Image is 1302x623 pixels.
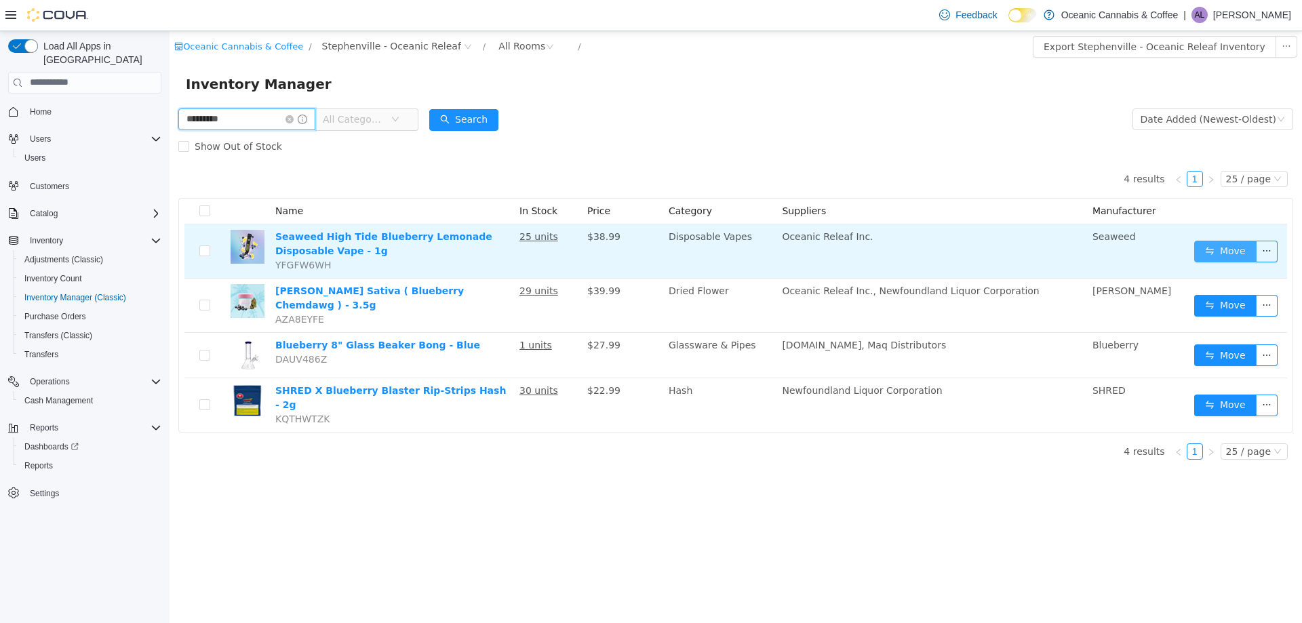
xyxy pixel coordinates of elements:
button: Catalog [24,205,63,222]
li: 4 results [954,140,995,156]
span: AL [1195,7,1205,23]
a: Customers [24,178,75,195]
nav: Complex example [8,96,161,538]
button: Customers [3,176,167,195]
i: icon: shop [5,11,14,20]
button: Transfers [14,345,167,364]
span: Dashboards [24,441,79,452]
span: Blueberry [923,308,969,319]
span: Dashboards [19,439,161,455]
li: 1 [1017,140,1033,156]
a: Reports [19,458,58,474]
button: Users [14,148,167,167]
a: Dashboards [14,437,167,456]
span: Inventory Count [19,270,161,287]
li: 1 [1017,412,1033,428]
a: SHRED X Blueberry Blaster Rip-Strips Hash - 2g [106,354,336,379]
input: Dark Mode [1008,8,1037,22]
li: Next Page [1033,140,1050,156]
span: Purchase Orders [24,311,86,322]
button: Inventory Manager (Classic) [14,288,167,307]
button: Operations [3,372,167,391]
span: $39.99 [418,254,451,265]
a: 1 [1018,140,1033,155]
button: Users [3,129,167,148]
span: / [408,10,411,20]
button: Users [24,131,56,147]
button: icon: swapMove [1025,209,1087,231]
button: Reports [24,420,64,436]
a: Transfers (Classic) [19,327,98,344]
u: 30 units [350,354,389,365]
button: Operations [24,374,75,390]
span: KQTHWTZK [106,382,160,393]
span: Transfers [24,349,58,360]
span: Dark Mode [1008,22,1009,23]
span: Users [19,150,161,166]
a: icon: shopOceanic Cannabis & Coffee [5,10,134,20]
span: Category [499,174,542,185]
td: Hash [494,347,607,401]
button: Purchase Orders [14,307,167,326]
span: Oceanic Releaf Inc. [612,200,703,211]
img: Higgs Sativa ( Blueberry Chemdawg ) - 3.5g hero shot [61,253,95,287]
span: YFGFW6WH [106,228,162,239]
a: Adjustments (Classic) [19,252,108,268]
span: [PERSON_NAME] [923,254,1002,265]
i: icon: left [1005,417,1013,425]
td: Disposable Vapes [494,193,607,247]
span: $38.99 [418,200,451,211]
span: Seaweed [923,200,966,211]
span: DAUV486Z [106,323,157,334]
span: Newfoundland Liquor Corporation [612,354,772,365]
button: icon: ellipsis [1086,209,1108,231]
button: Export Stephenville - Oceanic Releaf Inventory [863,5,1107,26]
a: Home [24,104,57,120]
a: Feedback [934,1,1002,28]
p: [PERSON_NAME] [1213,7,1291,23]
span: Transfers (Classic) [19,327,161,344]
div: 25 / page [1057,413,1101,428]
button: Transfers (Classic) [14,326,167,345]
li: Previous Page [1001,140,1017,156]
u: 29 units [350,254,389,265]
span: Catalog [24,205,161,222]
button: Inventory [24,233,68,249]
span: Cash Management [24,395,93,406]
td: Glassware & Pipes [494,302,607,347]
a: Dashboards [19,439,84,455]
button: icon: swapMove [1025,264,1087,285]
span: Home [24,103,161,120]
button: Home [3,102,167,121]
span: Load All Apps in [GEOGRAPHIC_DATA] [38,39,161,66]
p: | [1183,7,1186,23]
button: icon: swapMove [1025,313,1087,335]
a: Inventory Manager (Classic) [19,289,132,306]
span: [DOMAIN_NAME], Maq Distributors [612,308,776,319]
span: All Categories [153,81,215,95]
div: All Rooms [329,5,376,25]
i: icon: info-circle [128,83,138,93]
li: 4 results [954,412,995,428]
span: Reports [24,460,53,471]
i: icon: right [1038,417,1046,425]
span: Settings [24,485,161,502]
a: Seaweed High Tide Blueberry Lemonade Disposable Vape - 1g [106,200,323,225]
span: / [139,10,142,20]
span: Users [24,131,161,147]
li: Previous Page [1001,412,1017,428]
td: Dried Flower [494,247,607,302]
button: icon: swapMove [1025,363,1087,385]
a: Blueberry 8" Glass Beaker Bong - Blue [106,308,311,319]
span: Inventory [24,233,161,249]
span: In Stock [350,174,388,185]
li: Next Page [1033,412,1050,428]
span: Catalog [30,208,58,219]
div: Date Added (Newest-Oldest) [971,78,1107,98]
button: Inventory [3,231,167,250]
a: Transfers [19,346,64,363]
a: Users [19,150,51,166]
a: Settings [24,485,64,502]
span: Settings [30,488,59,499]
a: Inventory Count [19,270,87,287]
